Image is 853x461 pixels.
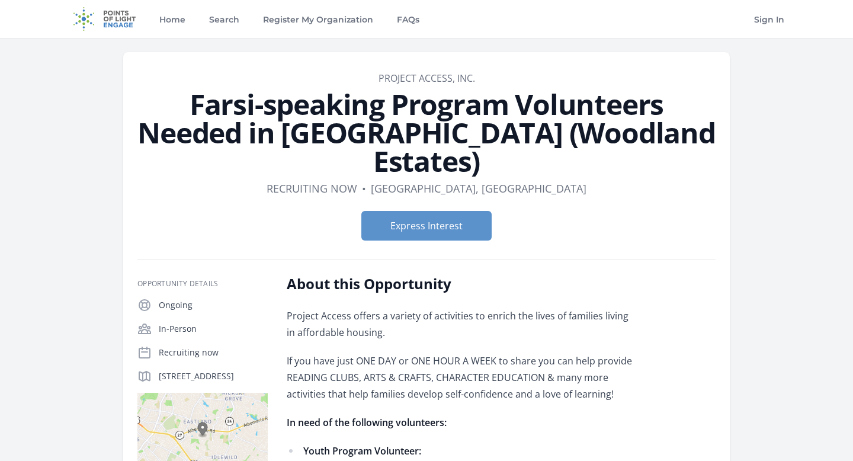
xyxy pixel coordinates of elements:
h3: Opportunity Details [137,279,268,289]
p: If you have just ONE DAY or ONE HOUR A WEEK to share you can help provide READING CLUBS, ARTS & C... [287,353,633,402]
strong: Youth Program Volunteer: [303,444,421,457]
a: Project Access, Inc. [379,72,475,85]
p: [STREET_ADDRESS] [159,370,268,382]
button: Express Interest [361,211,492,241]
div: • [362,180,366,197]
p: Ongoing [159,299,268,311]
h1: Farsi-speaking Program Volunteers Needed in [GEOGRAPHIC_DATA] (Woodland Estates) [137,90,716,175]
h2: About this Opportunity [287,274,633,293]
dd: [GEOGRAPHIC_DATA], [GEOGRAPHIC_DATA] [371,180,586,197]
p: Project Access offers a variety of activities to enrich the lives of families living in affordabl... [287,308,633,341]
dd: Recruiting now [267,180,357,197]
p: Recruiting now [159,347,268,358]
p: In-Person [159,323,268,335]
strong: In need of the following volunteers: [287,416,447,429]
